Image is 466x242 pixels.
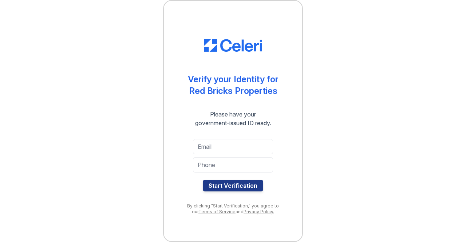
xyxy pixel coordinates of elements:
div: By clicking "Start Verification," you agree to our and [178,203,288,215]
button: Start Verification [203,180,263,191]
img: CE_Logo_Blue-a8612792a0a2168367f1c8372b55b34899dd931a85d93a1a3d3e32e68fde9ad4.png [204,39,262,52]
a: Terms of Service [198,209,236,214]
div: Please have your government-issued ID ready. [182,110,284,127]
a: Privacy Policy. [244,209,274,214]
div: Verify your Identity for Red Bricks Properties [188,74,279,97]
input: Email [193,139,273,154]
input: Phone [193,157,273,172]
